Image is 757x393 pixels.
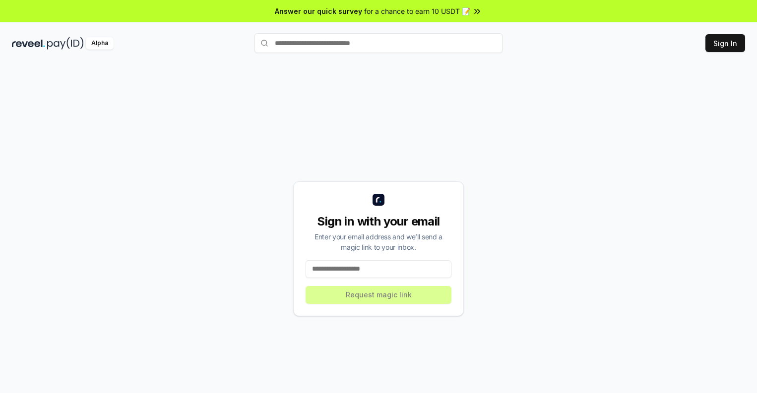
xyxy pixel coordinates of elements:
[275,6,362,16] span: Answer our quick survey
[306,214,451,229] div: Sign in with your email
[47,37,84,50] img: pay_id
[705,34,745,52] button: Sign In
[373,194,384,206] img: logo_small
[306,231,451,252] div: Enter your email address and we’ll send a magic link to your inbox.
[12,37,45,50] img: reveel_dark
[86,37,114,50] div: Alpha
[364,6,470,16] span: for a chance to earn 10 USDT 📝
